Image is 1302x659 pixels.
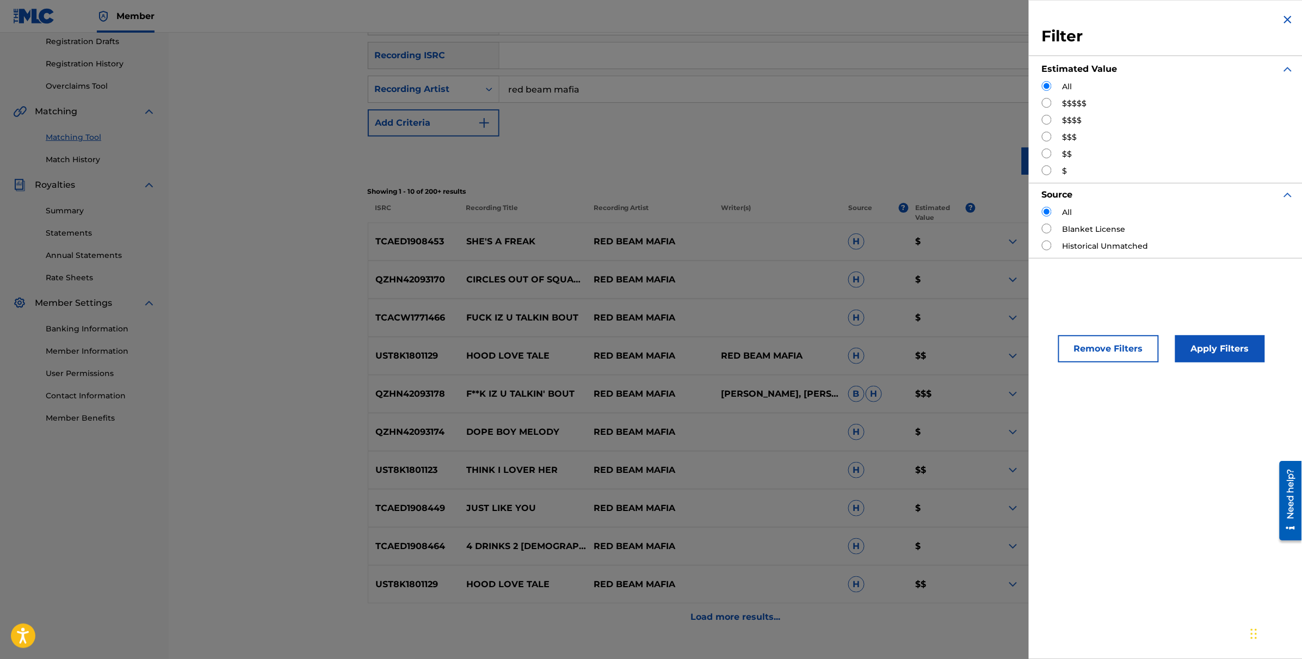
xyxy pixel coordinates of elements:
span: H [848,424,865,440]
img: expand [143,178,156,192]
p: HOOD LOVE TALE [459,578,587,591]
p: Recording Artist [587,203,714,223]
p: RED BEAM MAFIA [587,426,714,439]
span: H [848,538,865,555]
strong: Source [1042,189,1073,200]
img: Member Settings [13,297,26,310]
p: $$$ [908,387,976,401]
p: 0 Selected [976,203,1103,223]
p: FUCK IZ U TALKIN BOUT [459,311,587,324]
img: expand [1007,426,1020,439]
p: RED BEAM MAFIA [714,349,841,362]
p: RED BEAM MAFIA [587,387,714,401]
span: H [848,462,865,478]
img: expand [1007,387,1020,401]
p: Load more results... [690,611,780,624]
span: H [848,576,865,593]
p: $ [908,540,976,553]
span: H [848,233,865,250]
span: H [848,348,865,364]
a: Annual Statements [46,250,156,261]
p: TCAED1908453 [368,235,460,248]
span: H [866,386,882,402]
p: $ [908,426,976,439]
div: Recording Artist [375,83,473,96]
button: Add Criteria [368,109,499,137]
a: Member Information [46,346,156,357]
img: expand [1281,63,1294,76]
p: RED BEAM MAFIA [587,235,714,248]
p: THINK I LOVER HER [459,464,587,477]
p: QZHN42093170 [368,273,460,286]
a: Rate Sheets [46,272,156,284]
span: H [848,310,865,326]
p: $ [908,273,976,286]
iframe: Resource Center [1272,457,1302,544]
a: Summary [46,205,156,217]
p: UST8K1801123 [368,464,460,477]
a: Registration Drafts [46,36,156,47]
p: RED BEAM MAFIA [587,273,714,286]
label: Blanket License [1063,224,1126,235]
p: $ [908,235,976,248]
p: UST8K1801129 [368,349,460,362]
p: RED BEAM MAFIA [587,311,714,324]
p: CIRCLES OUT OF SQUARES [459,273,587,286]
p: Showing 1 - 10 of 200+ results [368,187,1103,196]
img: expand [1007,349,1020,362]
label: $$$$ [1063,115,1082,126]
img: expand [143,297,156,310]
iframe: Chat Widget [1248,607,1302,659]
img: 9d2ae6d4665cec9f34b9.svg [478,116,491,130]
p: RED BEAM MAFIA [587,502,714,515]
p: Source [848,203,872,223]
img: Matching [13,105,27,118]
label: Historical Unmatched [1063,241,1149,252]
img: expand [1007,540,1020,553]
img: expand [1007,502,1020,515]
label: $$$$$ [1063,98,1087,109]
img: close [1281,13,1294,26]
img: expand [1281,188,1294,201]
img: Royalties [13,178,26,192]
a: Member Benefits [46,412,156,424]
p: SHE'S A FREAK [459,235,587,248]
label: $ [1063,165,1067,177]
p: ISRC [368,203,459,223]
span: ? [899,203,909,213]
img: expand [1007,311,1020,324]
img: expand [1007,273,1020,286]
p: [PERSON_NAME], [PERSON_NAME] [714,387,841,401]
button: Search [1022,147,1103,175]
p: TCACW1771466 [368,311,460,324]
span: H [848,272,865,288]
p: HOOD LOVE TALE [459,349,587,362]
p: Writer(s) [714,203,841,223]
img: expand [1007,235,1020,248]
p: UST8K1801129 [368,578,460,591]
span: ? [966,203,976,213]
span: Matching [35,105,77,118]
p: RED BEAM MAFIA [587,464,714,477]
p: $$ [908,349,976,362]
p: $ [908,502,976,515]
label: $$ [1063,149,1072,160]
button: Remove Filters [1058,335,1159,362]
a: Registration History [46,58,156,70]
p: TCAED1908464 [368,540,460,553]
img: expand [1007,578,1020,591]
span: H [848,500,865,516]
span: Royalties [35,178,75,192]
p: Estimated Value [916,203,966,223]
a: Overclaims Tool [46,81,156,92]
p: QZHN42093174 [368,426,460,439]
p: RED BEAM MAFIA [587,578,714,591]
span: B [848,386,865,402]
div: Drag [1251,618,1257,650]
button: Apply Filters [1175,335,1265,362]
a: Contact Information [46,390,156,402]
p: RED BEAM MAFIA [587,540,714,553]
a: User Permissions [46,368,156,379]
